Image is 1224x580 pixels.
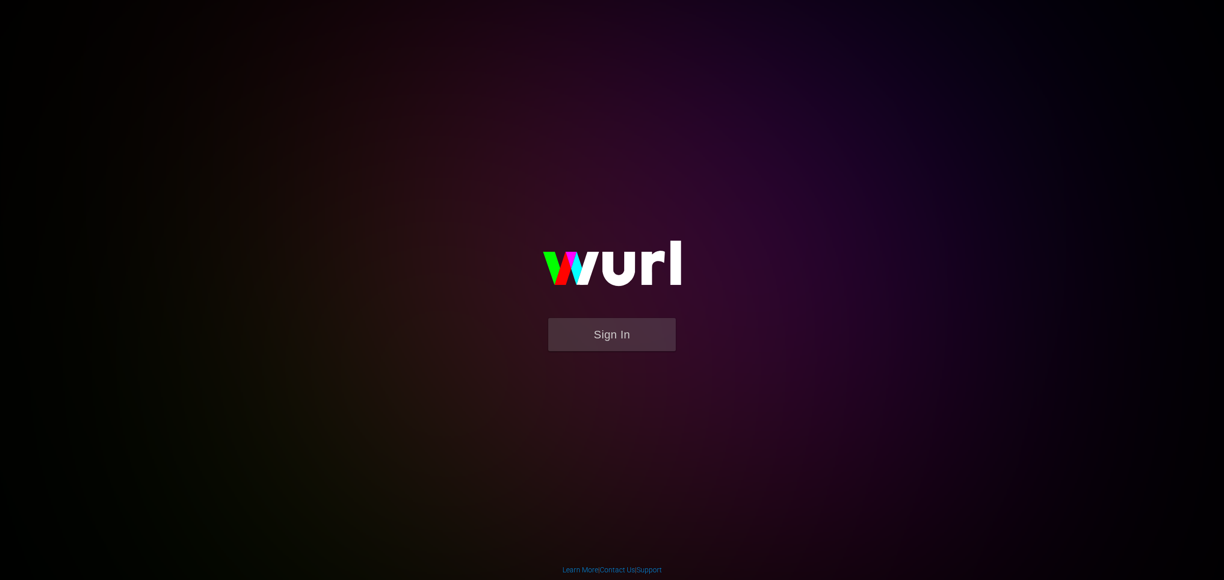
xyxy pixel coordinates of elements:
[563,566,598,574] a: Learn More
[548,318,676,351] button: Sign In
[563,565,662,575] div: | |
[636,566,662,574] a: Support
[600,566,635,574] a: Contact Us
[510,219,714,318] img: wurl-logo-on-black-223613ac3d8ba8fe6dc639794a292ebdb59501304c7dfd60c99c58986ef67473.svg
